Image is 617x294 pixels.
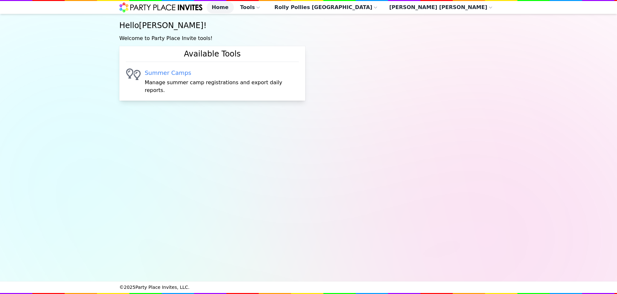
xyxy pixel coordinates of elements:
a: Home [207,2,234,13]
button: Tools [235,2,265,13]
a: Summer Camps [145,68,299,77]
h1: Hello [PERSON_NAME] ! [119,20,498,31]
img: Party Place Invites [119,2,203,13]
h2: Available Tools [126,49,299,62]
button: Rolly Pollies [GEOGRAPHIC_DATA] [269,2,383,13]
button: [PERSON_NAME] [PERSON_NAME] [384,2,498,13]
p: Welcome to Party Place Invite tools! [119,35,498,42]
div: Manage summer camp registrations and export daily reports. [145,68,299,94]
div: © 2025 Party Place Invites, LLC. [119,281,498,293]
